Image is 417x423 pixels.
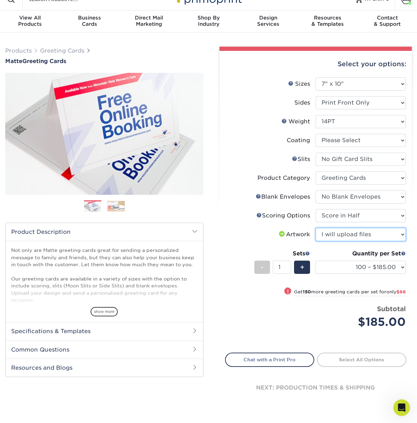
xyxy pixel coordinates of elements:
span: Business [60,15,119,21]
div: Industry [179,15,238,27]
a: BusinessCards [60,10,119,33]
a: DesignServices [238,10,298,33]
img: Greeting Cards 01 [84,201,101,213]
h1: Greeting Cards [5,58,203,64]
div: Blank Envelopes [256,193,310,201]
a: MatteGreeting Cards [5,58,203,64]
span: show more [91,307,118,316]
div: $185.00 [321,314,406,330]
div: Select your options: [225,51,407,77]
h2: Product Description [6,223,203,241]
iframe: Intercom live chat [393,399,410,416]
a: Shop ByIndustry [179,10,238,33]
div: Artwork [278,230,310,239]
a: Greeting Cards [40,47,84,54]
a: Contact& Support [357,10,417,33]
div: Scoring Options [256,211,310,220]
div: Sides [294,99,310,107]
div: Sizes [288,80,310,88]
h2: Common Questions [6,340,203,359]
div: Weight [281,117,310,126]
h2: Specifications & Templates [6,322,203,340]
span: Design [238,15,298,21]
span: Direct Mail [119,15,179,21]
span: Shop By [179,15,238,21]
div: Marketing [119,15,179,27]
div: next: production times & shipping [225,367,407,409]
span: + [300,262,304,272]
a: Direct MailMarketing [119,10,179,33]
div: Product Category [257,174,310,182]
div: Coating [287,136,310,145]
a: Products [5,47,32,54]
a: Select All Options [317,353,406,367]
span: Resources [298,15,357,21]
strong: 150 [303,289,311,294]
strong: Subtotal [377,305,406,313]
div: & Templates [298,15,357,27]
img: Greeting Cards 02 [107,201,125,211]
span: $66 [396,289,406,294]
span: - [261,262,264,272]
div: Cards [60,15,119,27]
div: & Support [357,15,417,27]
a: Chat with a Print Pro [225,353,314,367]
div: Services [238,15,298,27]
span: Matte [5,58,22,64]
small: Get more greeting cards per set for [294,289,406,296]
div: Quantity per Set [316,249,406,258]
img: Matte 01 [5,66,203,202]
span: only [386,289,406,294]
p: Not only are Matte greeting cards great for sending a personalized message to family and friends,... [11,247,198,325]
div: Sets [254,249,310,258]
h2: Resources and Blogs [6,359,203,377]
span: ! [287,288,289,295]
div: Slits [292,155,310,163]
span: Contact [357,15,417,21]
a: Resources& Templates [298,10,357,33]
